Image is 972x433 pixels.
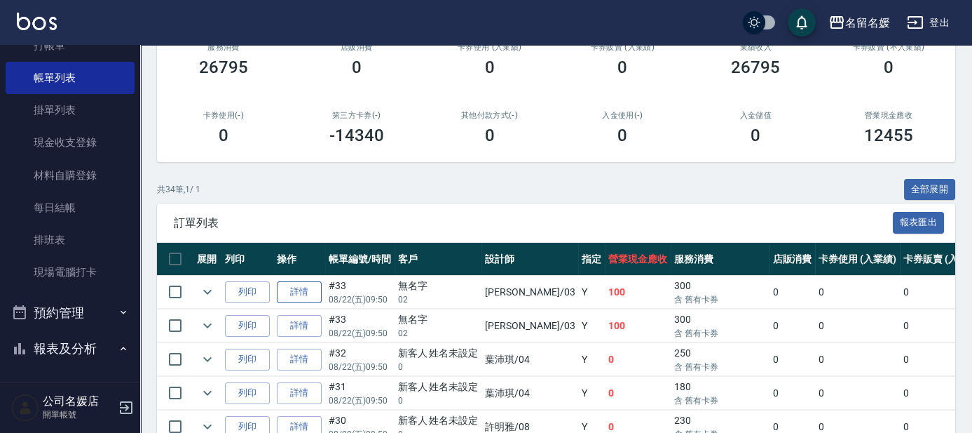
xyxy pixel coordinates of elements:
td: 0 [815,309,900,342]
a: 詳情 [277,315,322,337]
th: 操作 [273,243,325,276]
th: 店販消費 [769,243,816,276]
button: 登出 [901,10,955,36]
td: 0 [815,276,900,309]
th: 服務消費 [671,243,769,276]
button: 列印 [225,281,270,303]
h3: 26795 [731,58,780,77]
p: 含 舊有卡券 [674,293,765,306]
a: 現場電腦打卡 [6,256,135,288]
h3: 0 [617,58,627,77]
div: 新客人 姓名未設定 [398,380,479,394]
h3: 0 [485,58,495,77]
h3: 0 [884,58,894,77]
td: #32 [325,343,395,376]
h3: 26795 [199,58,248,77]
td: 300 [671,309,769,342]
h3: 12455 [864,126,913,145]
td: 180 [671,377,769,410]
h3: 0 [485,126,495,145]
img: Logo [17,13,57,30]
button: expand row [197,349,218,370]
td: 0 [815,343,900,376]
div: 新客人 姓名未設定 [398,346,479,361]
a: 掛單列表 [6,94,135,126]
a: 報表匯出 [893,215,945,229]
h3: 0 [751,126,760,145]
h3: -14340 [329,126,384,145]
h2: 卡券使用(-) [174,111,273,120]
p: 0 [398,394,479,407]
h2: 卡券販賣 (入業績) [573,43,672,52]
p: 08/22 (五) 09:50 [329,394,391,407]
p: 08/22 (五) 09:50 [329,293,391,306]
div: 名留名媛 [845,14,890,32]
td: Y [578,276,605,309]
td: 0 [769,343,816,376]
p: 02 [398,293,479,306]
div: 無名字 [398,279,479,293]
h3: 0 [352,58,362,77]
div: 無名字 [398,312,479,327]
a: 詳情 [277,349,322,371]
th: 指定 [578,243,605,276]
td: [PERSON_NAME] /03 [481,276,578,309]
span: 訂單列表 [174,216,893,230]
button: 全部展開 [904,179,956,201]
td: 0 [769,309,816,342]
td: 0 [605,377,671,410]
p: 02 [398,327,479,340]
p: 08/22 (五) 09:50 [329,327,391,340]
a: 詳情 [277,382,322,404]
p: 開單帳號 [43,408,114,421]
a: 詳情 [277,281,322,303]
a: 現金收支登錄 [6,126,135,159]
button: 報表匯出 [893,212,945,234]
td: 250 [671,343,769,376]
th: 營業現金應收 [605,243,671,276]
th: 展開 [193,243,221,276]
td: Y [578,343,605,376]
button: 報表及分析 [6,331,135,367]
th: 客戶 [395,243,482,276]
th: 設計師 [481,243,578,276]
h2: 入金使用(-) [573,111,672,120]
th: 列印 [221,243,273,276]
button: 列印 [225,349,270,371]
button: 列印 [225,315,270,337]
td: 100 [605,309,671,342]
h2: 店販消費 [307,43,406,52]
button: expand row [197,382,218,404]
button: 名留名媛 [823,8,896,37]
button: 預約管理 [6,295,135,331]
p: 08/22 (五) 09:50 [329,361,391,373]
td: #31 [325,377,395,410]
h2: 第三方卡券(-) [307,111,406,120]
a: 報表目錄 [6,373,135,405]
button: save [788,8,816,36]
td: 0 [769,276,816,309]
td: [PERSON_NAME] /03 [481,309,578,342]
h3: 服務消費 [174,43,273,52]
h3: 0 [617,126,627,145]
h2: 營業現金應收 [839,111,938,120]
div: 新客人 姓名未設定 [398,413,479,428]
h3: 0 [219,126,228,145]
p: 含 舊有卡券 [674,361,765,373]
a: 每日結帳 [6,192,135,224]
button: expand row [197,281,218,302]
th: 帳單編號/時間 [325,243,395,276]
td: Y [578,377,605,410]
p: 含 舊有卡券 [674,394,765,407]
h2: 業績收入 [706,43,805,52]
p: 共 34 筆, 1 / 1 [157,183,200,196]
a: 材料自購登錄 [6,159,135,192]
p: 0 [398,361,479,373]
td: #33 [325,309,395,342]
h2: 入金儲值 [706,111,805,120]
h2: 卡券使用 (入業績) [440,43,540,52]
h2: 其他付款方式(-) [440,111,540,120]
a: 排班表 [6,224,135,256]
td: 葉沛琪 /04 [481,343,578,376]
td: 葉沛琪 /04 [481,377,578,410]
